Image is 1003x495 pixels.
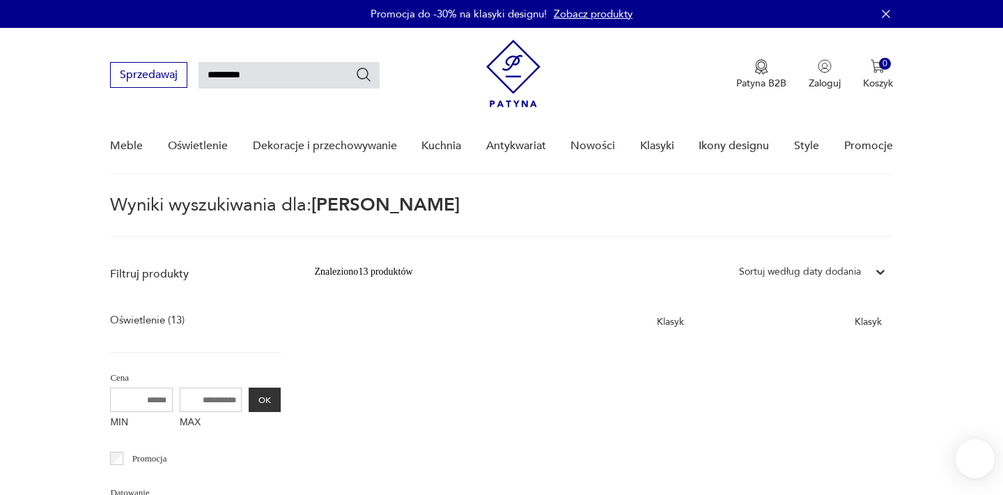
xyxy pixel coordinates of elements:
label: MIN [110,412,173,434]
div: Sortuj według daty dodania [739,264,861,280]
span: [PERSON_NAME] [311,192,460,218]
iframe: Smartsupp widget button [956,439,995,478]
a: Style [794,119,819,173]
div: Znaleziono 13 produktów [314,264,412,280]
a: Zobacz produkty [554,7,632,21]
a: Kuchnia [421,119,461,173]
p: Koszyk [863,77,893,90]
a: Dekoracje i przechowywanie [253,119,397,173]
a: Antykwariat [486,119,546,173]
p: Promocja do -30% na klasyki designu! [371,7,547,21]
a: Ikony designu [699,119,769,173]
img: Patyna - sklep z meblami i dekoracjami vintage [486,40,541,107]
img: Ikonka użytkownika [818,59,832,73]
img: Ikona medalu [754,59,768,75]
img: Ikona koszyka [871,59,885,73]
a: Promocje [844,119,893,173]
a: Oświetlenie [168,119,228,173]
p: Patyna B2B [736,77,786,90]
label: MAX [180,412,242,434]
button: Sprzedawaj [110,62,187,88]
a: Ikona medaluPatyna B2B [736,59,786,90]
p: Wyniki wyszukiwania dla: [110,197,892,237]
p: Filtruj produkty [110,266,281,282]
p: Promocja [132,451,167,466]
a: Sprzedawaj [110,71,187,81]
a: Oświetlenie (13) [110,310,185,330]
a: Klasyki [640,119,674,173]
button: Patyna B2B [736,59,786,90]
a: Nowości [570,119,615,173]
button: OK [249,388,281,412]
div: 0 [879,58,891,70]
a: Meble [110,119,143,173]
p: Cena [110,370,281,386]
button: Zaloguj [809,59,841,90]
button: 0Koszyk [863,59,893,90]
p: Zaloguj [809,77,841,90]
button: Szukaj [355,66,372,83]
